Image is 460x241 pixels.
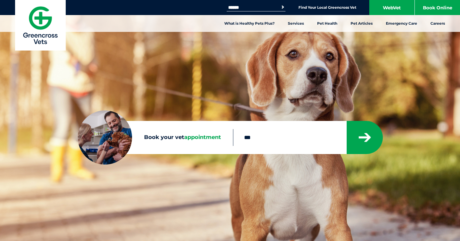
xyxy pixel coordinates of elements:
a: What is Healthy Pets Plus? [218,15,281,32]
a: Find Your Local Greencross Vet [298,5,356,10]
span: appointment [184,134,221,141]
label: Book your vet [78,133,233,142]
a: Pet Health [310,15,344,32]
button: Search [280,4,286,10]
a: Pet Articles [344,15,379,32]
a: Careers [424,15,452,32]
a: Services [281,15,310,32]
a: Emergency Care [379,15,424,32]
